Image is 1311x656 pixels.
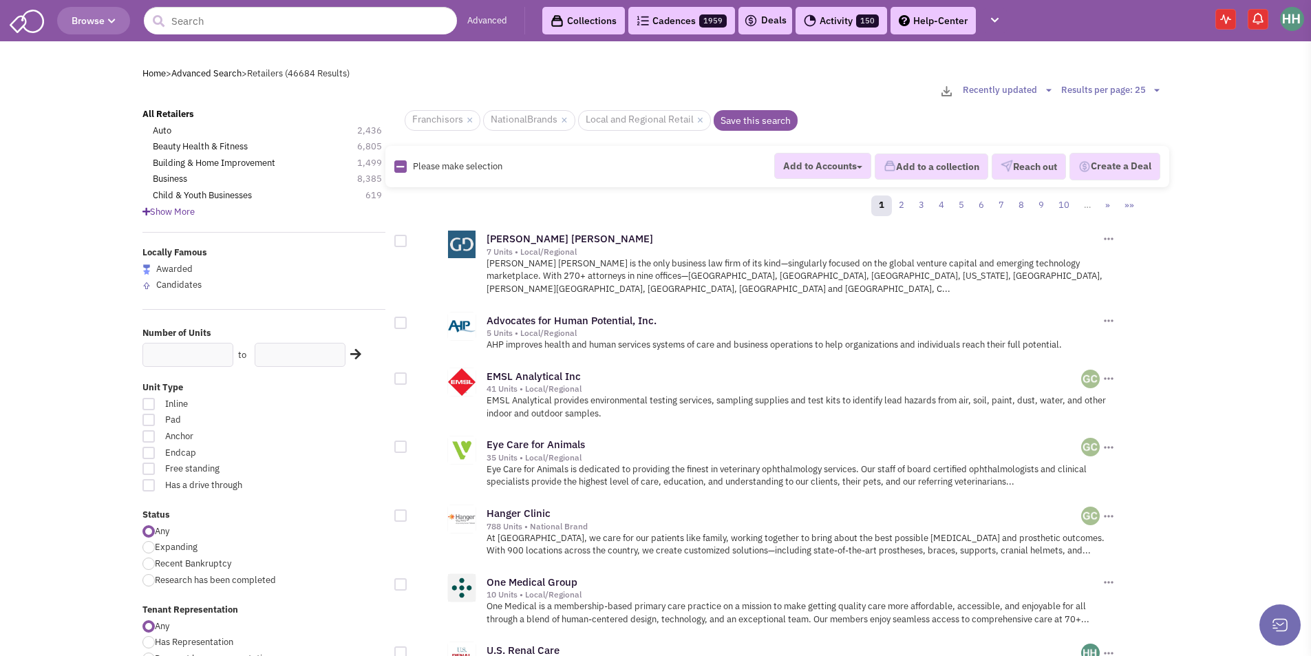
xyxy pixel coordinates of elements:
[1117,195,1142,216] a: »»
[467,114,473,127] a: ×
[891,195,912,216] a: 2
[171,67,242,79] a: Advanced Search
[142,509,386,522] label: Status
[992,154,1066,180] button: Reach out
[487,438,585,451] a: Eye Care for Animals
[699,14,727,28] span: 1959
[487,600,1116,626] p: One Medical is a membership-based primary care practice on a mission to make getting quality care...
[856,14,879,28] span: 150
[142,604,386,617] label: Tenant Representation
[357,173,396,186] span: 8,385
[487,370,581,383] a: EMSL Analytical Inc
[628,7,735,34] a: Cadences1959
[774,153,871,179] button: Add to Accounts
[578,110,711,131] span: Local and Regional Retail
[142,246,386,260] label: Locally Famous
[57,7,130,34] button: Browse
[551,14,564,28] img: icon-collection-lavender-black.svg
[487,328,1100,339] div: 5 Units • Local/Regional
[951,195,972,216] a: 5
[413,160,502,172] span: Please make selection
[153,140,248,154] a: Beauty Health & Fitness
[804,14,816,27] img: Activity.png
[561,114,567,127] a: ×
[637,16,649,25] img: Cadences_logo.png
[142,108,194,121] a: All Retailers
[884,160,896,172] img: icon-collection-lavender.png
[238,349,246,362] label: to
[1280,7,1304,31] img: Hâf Higgott
[542,7,625,34] a: Collections
[1011,195,1032,216] a: 8
[156,479,309,492] span: Has a drive through
[156,447,309,460] span: Endcap
[911,195,932,216] a: 3
[156,263,193,275] span: Awarded
[405,110,480,131] span: Franchisors
[744,12,787,29] a: Deals
[487,575,577,589] a: One Medical Group
[153,157,275,170] a: Building & Home Improvement
[155,558,231,569] span: Recent Bankruptcy
[796,7,887,34] a: Activity150
[871,195,892,216] a: 1
[991,195,1012,216] a: 7
[357,125,396,138] span: 2,436
[483,110,575,131] span: NationalBrands
[941,86,952,96] img: download-2-24.png
[714,110,798,131] a: Save this search
[697,114,703,127] a: ×
[487,394,1116,420] p: EMSL Analytical provides environmental testing services, sampling supplies and test kits to ident...
[10,7,44,33] img: SmartAdmin
[1031,195,1052,216] a: 9
[971,195,992,216] a: 6
[1098,195,1118,216] a: »
[1069,153,1160,180] button: Create a Deal
[357,157,396,170] span: 1,499
[487,257,1116,296] p: [PERSON_NAME] [PERSON_NAME] is the only business law firm of its kind—singularly focused on the g...
[155,620,169,632] span: Any
[142,327,386,340] label: Number of Units
[931,195,952,216] a: 4
[875,154,988,180] button: Add to a collection
[156,414,309,427] span: Pad
[487,589,1100,600] div: 10 Units • Local/Regional
[142,264,151,275] img: locallyfamous-largeicon.png
[899,15,910,26] img: help.png
[242,67,247,79] span: >
[487,232,653,245] a: [PERSON_NAME] [PERSON_NAME]
[1081,507,1100,525] img: 4gsb4SvoTEGolcWcxLFjKw.png
[142,282,151,290] img: locallyfamous-upvote.png
[341,346,363,363] div: Search Nearby
[142,206,195,218] span: Show More
[487,532,1116,558] p: At [GEOGRAPHIC_DATA], we care for our patients like family, working together to bring about the b...
[153,173,187,186] a: Business
[891,7,976,34] a: Help-Center
[744,12,758,29] img: icon-deals.svg
[72,14,116,27] span: Browse
[357,140,396,154] span: 6,805
[487,452,1082,463] div: 35 Units • Local/Regional
[467,14,507,28] a: Advanced
[487,383,1082,394] div: 41 Units • Local/Regional
[487,521,1082,532] div: 788 Units • National Brand
[487,339,1116,352] p: AHP improves health and human services systems of care and business operations to help organizati...
[155,574,276,586] span: Research has been completed
[394,160,407,173] img: Rectangle.png
[365,189,396,202] span: 619
[142,381,386,394] label: Unit Type
[156,279,202,290] span: Candidates
[487,246,1100,257] div: 7 Units • Local/Regional
[487,314,657,327] a: Advocates for Human Potential, Inc.
[155,525,169,537] span: Any
[1081,370,1100,388] img: 4gsb4SvoTEGolcWcxLFjKw.png
[1051,195,1077,216] a: 10
[156,430,309,443] span: Anchor
[153,125,171,138] a: Auto
[1081,438,1100,456] img: 4gsb4SvoTEGolcWcxLFjKw.png
[1078,159,1091,174] img: Deal-Dollar.png
[155,541,198,553] span: Expanding
[153,189,252,202] a: Child & Youth Businesses
[156,398,309,411] span: Inline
